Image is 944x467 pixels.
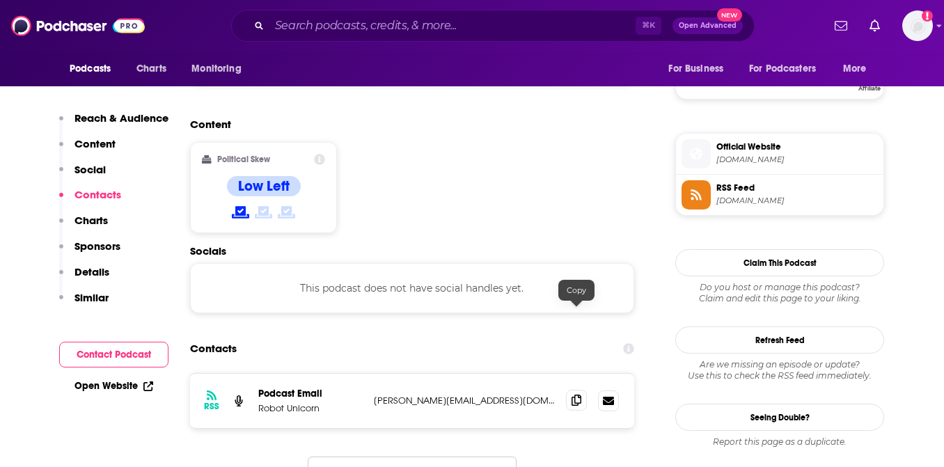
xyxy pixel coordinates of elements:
[675,249,884,276] button: Claim This Podcast
[59,137,116,163] button: Content
[902,10,933,41] button: Show profile menu
[833,56,884,82] button: open menu
[182,56,259,82] button: open menu
[217,155,270,164] h2: Political Skew
[558,280,595,301] div: Copy
[716,141,878,153] span: Official Website
[59,214,108,239] button: Charts
[922,10,933,22] svg: Add a profile image
[679,22,737,29] span: Open Advanced
[258,402,363,414] p: Robot Unicorn
[864,14,886,38] a: Show notifications dropdown
[682,180,878,209] a: RSS Feed[DOMAIN_NAME]
[716,196,878,206] span: feeds.transistor.fm
[204,401,219,412] h3: RSS
[74,111,168,125] p: Reach & Audience
[258,388,363,399] p: Podcast Email
[675,326,884,354] button: Refresh Feed
[74,291,109,304] p: Similar
[74,380,153,392] a: Open Website
[74,265,109,278] p: Details
[136,59,166,79] span: Charts
[59,163,106,189] button: Social
[716,182,878,194] span: RSS Feed
[11,13,145,39] img: Podchaser - Follow, Share and Rate Podcasts
[59,188,121,214] button: Contacts
[238,177,290,195] h4: Low Left
[127,56,175,82] a: Charts
[191,59,241,79] span: Monitoring
[672,17,743,34] button: Open AdvancedNew
[856,84,883,93] span: Affiliate
[74,163,106,176] p: Social
[675,404,884,431] a: Seeing Double?
[682,139,878,168] a: Official Website[DOMAIN_NAME]
[269,15,636,37] input: Search podcasts, credits, & more...
[231,10,755,42] div: Search podcasts, credits, & more...
[59,265,109,291] button: Details
[190,335,237,362] h2: Contacts
[659,56,741,82] button: open menu
[843,59,867,79] span: More
[636,17,661,35] span: ⌘ K
[740,56,836,82] button: open menu
[60,56,129,82] button: open menu
[59,239,120,265] button: Sponsors
[74,188,121,201] p: Contacts
[829,14,853,38] a: Show notifications dropdown
[717,8,742,22] span: New
[749,59,816,79] span: For Podcasters
[675,282,884,304] div: Claim and edit this page to your liking.
[59,291,109,317] button: Similar
[74,137,116,150] p: Content
[74,239,120,253] p: Sponsors
[675,436,884,448] div: Report this page as a duplicate.
[74,214,108,227] p: Charts
[668,59,723,79] span: For Business
[902,10,933,41] img: User Profile
[59,111,168,137] button: Reach & Audience
[675,282,884,293] span: Do you host or manage this podcast?
[190,244,634,258] h2: Socials
[190,118,623,131] h2: Content
[675,359,884,381] div: Are we missing an episode or update? Use this to check the RSS feed immediately.
[374,395,555,406] p: [PERSON_NAME][EMAIL_ADDRESS][DOMAIN_NAME]
[70,59,111,79] span: Podcasts
[902,10,933,41] span: Logged in as heidi.egloff
[716,155,878,165] span: nurturedfirst.com
[190,263,634,313] div: This podcast does not have social handles yet.
[59,342,168,367] button: Contact Podcast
